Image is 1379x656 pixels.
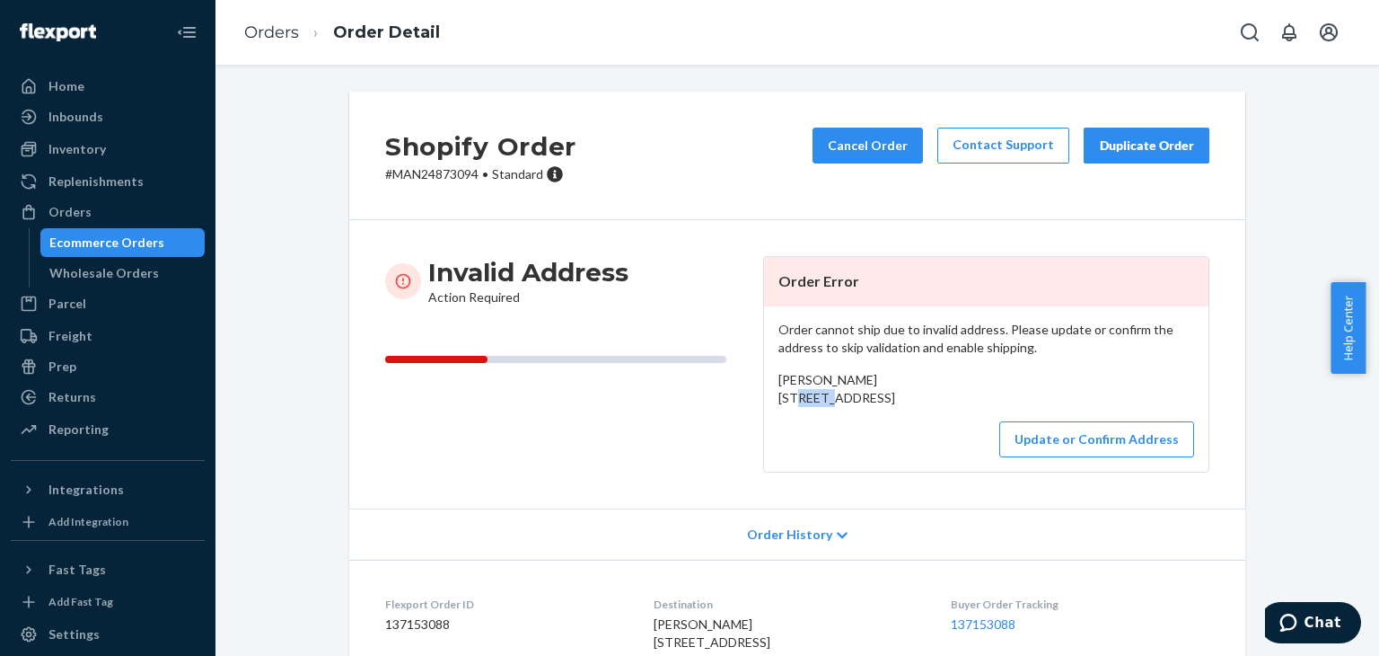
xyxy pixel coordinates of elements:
a: Home [11,72,205,101]
div: Add Fast Tag [48,594,113,609]
div: Orders [48,203,92,221]
div: Replenishments [48,173,144,191]
button: Fast Tags [11,555,205,584]
div: Settings [48,625,100,643]
a: 137153088 [951,616,1015,632]
a: Inbounds [11,102,205,131]
button: Close Navigation [169,14,205,50]
button: Update or Confirm Address [999,421,1194,457]
h2: Shopify Order [385,128,576,165]
div: Integrations [48,481,124,499]
div: Fast Tags [48,561,106,579]
div: Parcel [48,295,86,313]
a: Prep [11,352,205,381]
a: Add Integration [11,511,205,533]
a: Add Fast Tag [11,591,205,613]
a: Freight [11,322,205,350]
span: Order History [747,526,832,544]
a: Reporting [11,415,205,444]
a: Wholesale Orders [40,259,206,288]
div: Duplicate Order [1099,137,1194,155]
span: • [482,166,488,182]
div: Returns [48,388,96,406]
span: [PERSON_NAME] [STREET_ADDRESS] [654,616,770,650]
div: Action Required [428,256,628,306]
h3: Invalid Address [428,256,628,288]
div: Inventory [48,140,106,158]
div: Freight [48,327,92,345]
div: Prep [48,358,76,376]
p: Order cannot ship due to invalid address. Please update or confirm the address to skip validation... [778,321,1194,357]
p: # MAN24873094 [385,165,576,183]
header: Order Error [764,257,1208,306]
dt: Flexport Order ID [385,597,625,612]
button: Help Center [1331,282,1366,374]
div: Reporting [48,421,109,439]
span: [PERSON_NAME] [STREET_ADDRESS] [778,372,895,405]
a: Contact Support [937,128,1069,164]
a: Inventory [11,135,205,164]
div: Ecommerce Orders [49,234,164,252]
ol: breadcrumbs [230,6,454,59]
a: Ecommerce Orders [40,228,206,257]
button: Duplicate Order [1084,128,1209,164]
dt: Destination [654,597,921,612]
button: Open notifications [1271,14,1307,50]
a: Orders [11,198,205,226]
div: Wholesale Orders [49,264,159,282]
button: Cancel Order [812,128,923,164]
a: Returns [11,383,205,412]
a: Order Detail [333,22,440,42]
a: Orders [244,22,299,42]
span: Standard [492,166,543,182]
button: Integrations [11,475,205,504]
a: Replenishments [11,167,205,196]
button: Open account menu [1311,14,1347,50]
a: Parcel [11,289,205,318]
div: Add Integration [48,514,128,529]
iframe: Opens a widget where you can chat to one of our agents [1265,602,1361,647]
div: Home [48,77,84,95]
dd: 137153088 [385,616,625,634]
dt: Buyer Order Tracking [951,597,1209,612]
div: Inbounds [48,108,103,126]
img: Flexport logo [20,23,96,41]
button: Open Search Box [1232,14,1268,50]
a: Settings [11,620,205,649]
